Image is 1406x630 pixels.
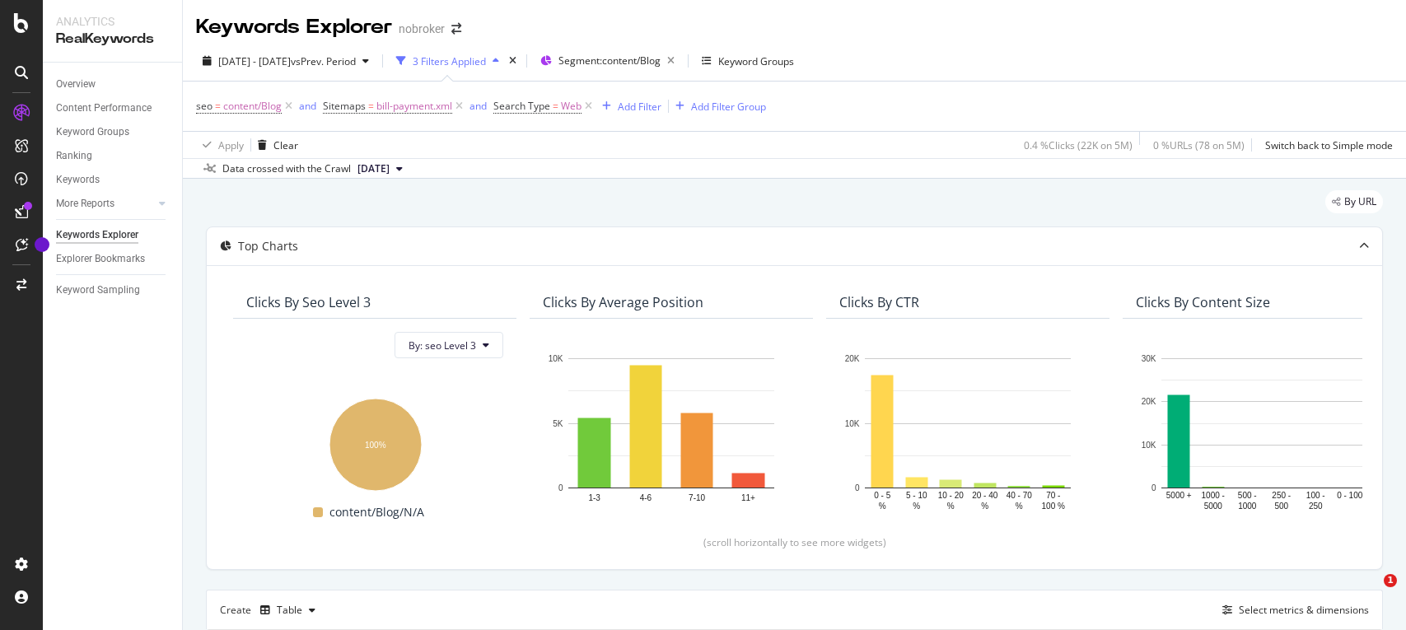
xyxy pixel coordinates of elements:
div: Keywords [56,171,100,189]
text: 1000 [1238,502,1257,511]
button: [DATE] [351,159,409,179]
text: 250 - [1272,491,1291,500]
div: A chart. [246,390,503,493]
div: Content Performance [56,100,152,117]
button: Segment:content/Blog [534,48,681,74]
div: Top Charts [238,238,298,254]
span: = [553,99,558,113]
div: Ranking [56,147,92,165]
text: % [879,502,886,511]
button: and [469,98,487,114]
text: 100 % [1042,502,1065,511]
a: Ranking [56,147,170,165]
text: 1-3 [588,493,600,502]
button: 3 Filters Applied [390,48,506,74]
div: and [299,99,316,113]
div: Clicks By Content Size [1136,294,1270,310]
text: 0 - 5 [874,491,890,500]
span: content/Blog [223,95,282,118]
text: 20K [1142,398,1156,407]
div: and [469,99,487,113]
div: times [506,53,520,69]
text: % [913,502,920,511]
button: Select metrics & dimensions [1216,600,1369,620]
text: 20K [845,354,860,363]
text: 4-6 [640,493,652,502]
text: % [981,502,988,511]
span: 1 [1384,574,1397,587]
span: Sitemaps [323,99,366,113]
text: 500 - [1238,491,1257,500]
button: Switch back to Simple mode [1259,132,1393,158]
text: 0 [1151,483,1156,492]
button: [DATE] - [DATE]vsPrev. Period [196,48,376,74]
text: 30K [1142,354,1156,363]
div: Apply [218,138,244,152]
text: 10K [1142,441,1156,450]
text: 5 - 10 [906,491,927,500]
div: Explorer Bookmarks [56,250,145,268]
div: legacy label [1325,190,1383,213]
div: Add Filter [618,100,661,114]
div: Select metrics & dimensions [1239,603,1369,617]
text: % [1016,502,1023,511]
text: 100 - [1306,491,1325,500]
svg: A chart. [543,350,800,513]
text: 100% [365,441,386,450]
div: Keywords Explorer [56,226,138,244]
div: Clicks By Average Position [543,294,703,310]
div: Data crossed with the Crawl [222,161,351,176]
svg: A chart. [1136,350,1393,513]
div: Add Filter Group [691,100,766,114]
button: Apply [196,132,244,158]
span: By: seo Level 3 [409,338,476,352]
a: Keyword Groups [56,124,170,141]
div: Switch back to Simple mode [1265,138,1393,152]
div: Clicks By CTR [839,294,919,310]
button: Add Filter Group [669,96,766,116]
div: Analytics [56,13,169,30]
text: 0 - 100 [1337,491,1363,500]
span: content/Blog/N/A [329,502,424,522]
div: Clear [273,138,298,152]
div: arrow-right-arrow-left [451,23,461,35]
div: Clicks By seo Level 3 [246,294,371,310]
a: Explorer Bookmarks [56,250,170,268]
button: Table [254,597,322,623]
div: Keyword Groups [56,124,129,141]
text: 10K [845,419,860,428]
iframe: Intercom live chat [1350,574,1390,614]
div: RealKeywords [56,30,169,49]
text: 20 - 40 [972,491,998,500]
text: 250 [1309,502,1323,511]
div: Overview [56,76,96,93]
div: 3 Filters Applied [413,54,486,68]
text: 40 - 70 [1007,491,1033,500]
text: % [947,502,955,511]
div: 0.4 % Clicks ( 22K on 5M ) [1024,138,1133,152]
a: Content Performance [56,100,170,117]
button: Add Filter [596,96,661,116]
text: 5000 [1204,502,1223,511]
button: Clear [251,132,298,158]
text: 7-10 [689,493,705,502]
text: 70 - [1046,491,1060,500]
div: Keywords Explorer [196,13,392,41]
div: Keyword Sampling [56,282,140,299]
a: More Reports [56,195,154,212]
text: 1000 - [1202,491,1225,500]
div: nobroker [399,21,445,37]
div: Create [220,597,322,623]
a: Overview [56,76,170,93]
div: Tooltip anchor [35,237,49,252]
div: 0 % URLs ( 78 on 5M ) [1153,138,1245,152]
text: 11+ [741,493,755,502]
span: Segment: content/Blog [558,54,661,68]
span: = [215,99,221,113]
a: Keywords [56,171,170,189]
span: Web [561,95,582,118]
div: (scroll horizontally to see more widgets) [227,535,1362,549]
div: A chart. [839,350,1096,513]
div: Table [277,605,302,615]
